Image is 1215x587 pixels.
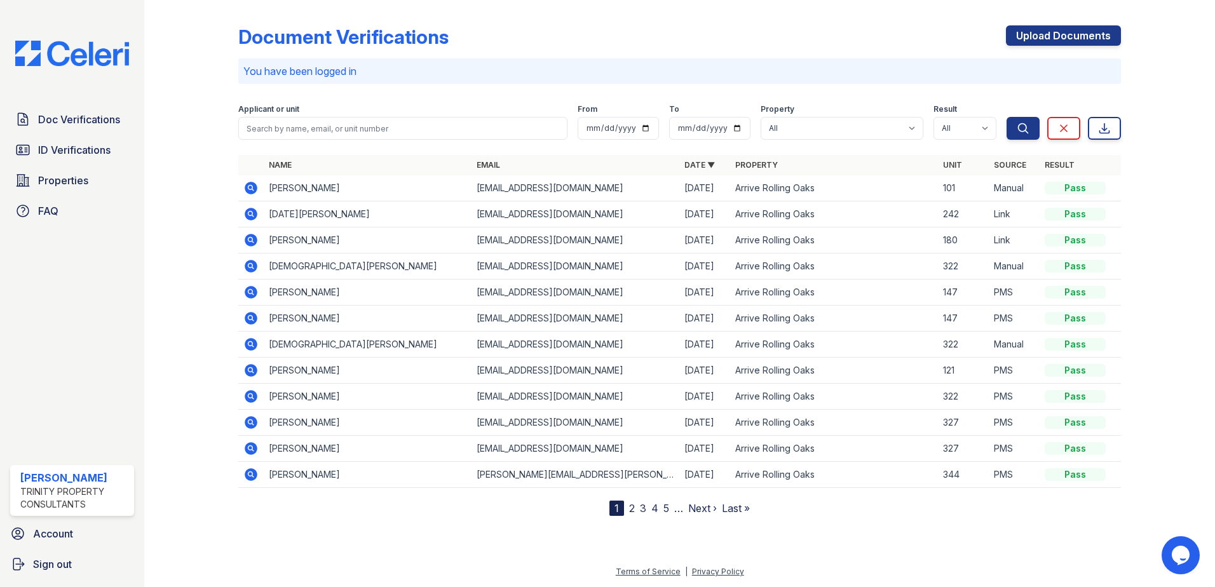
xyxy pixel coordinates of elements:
div: Pass [1045,390,1106,403]
a: 3 [640,502,646,515]
td: Arrive Rolling Oaks [730,201,938,227]
div: Pass [1045,234,1106,246]
a: Terms of Service [616,567,681,576]
a: Next › [688,502,717,515]
a: Sign out [5,551,139,577]
div: Pass [1045,442,1106,455]
td: [EMAIL_ADDRESS][DOMAIN_NAME] [472,410,679,436]
td: Manual [989,253,1040,280]
a: 2 [629,502,635,515]
span: ID Verifications [38,142,111,158]
td: [PERSON_NAME] [264,227,472,253]
td: Arrive Rolling Oaks [730,410,938,436]
iframe: chat widget [1162,536,1202,574]
a: Property [735,160,778,170]
span: … [674,501,683,516]
a: 4 [651,502,658,515]
td: Link [989,201,1040,227]
td: [DEMOGRAPHIC_DATA][PERSON_NAME] [264,253,472,280]
a: Doc Verifications [10,107,134,132]
td: 322 [938,384,989,410]
td: Link [989,227,1040,253]
td: 322 [938,332,989,358]
td: 344 [938,462,989,488]
span: FAQ [38,203,58,219]
a: Upload Documents [1006,25,1121,46]
td: [PERSON_NAME] [264,358,472,384]
a: Source [994,160,1026,170]
td: [DATE] [679,253,730,280]
td: 242 [938,201,989,227]
td: [EMAIL_ADDRESS][DOMAIN_NAME] [472,358,679,384]
td: Arrive Rolling Oaks [730,358,938,384]
td: PMS [989,410,1040,436]
a: Unit [943,160,962,170]
label: Applicant or unit [238,104,299,114]
img: CE_Logo_Blue-a8612792a0a2168367f1c8372b55b34899dd931a85d93a1a3d3e32e68fde9ad4.png [5,41,139,66]
a: Email [477,160,500,170]
td: [DATE] [679,462,730,488]
td: 147 [938,306,989,332]
td: 147 [938,280,989,306]
div: | [685,567,688,576]
td: [PERSON_NAME] [264,462,472,488]
td: Arrive Rolling Oaks [730,175,938,201]
td: [DATE] [679,436,730,462]
td: Arrive Rolling Oaks [730,462,938,488]
td: [PERSON_NAME] [264,410,472,436]
td: Arrive Rolling Oaks [730,436,938,462]
td: 322 [938,253,989,280]
a: Date ▼ [684,160,715,170]
td: Manual [989,175,1040,201]
td: PMS [989,462,1040,488]
td: [EMAIL_ADDRESS][DOMAIN_NAME] [472,175,679,201]
label: From [578,104,597,114]
a: Name [269,160,292,170]
td: [EMAIL_ADDRESS][DOMAIN_NAME] [472,436,679,462]
td: Arrive Rolling Oaks [730,306,938,332]
td: [DATE] [679,358,730,384]
input: Search by name, email, or unit number [238,117,567,140]
a: Account [5,521,139,546]
a: Last » [722,502,750,515]
label: Property [761,104,794,114]
td: [EMAIL_ADDRESS][DOMAIN_NAME] [472,306,679,332]
span: Properties [38,173,88,188]
td: 121 [938,358,989,384]
td: [DATE] [679,384,730,410]
a: Result [1045,160,1075,170]
a: 5 [663,502,669,515]
td: [DATE] [679,201,730,227]
td: 180 [938,227,989,253]
td: [DEMOGRAPHIC_DATA][PERSON_NAME] [264,332,472,358]
span: Doc Verifications [38,112,120,127]
td: [EMAIL_ADDRESS][DOMAIN_NAME] [472,253,679,280]
div: Pass [1045,286,1106,299]
label: To [669,104,679,114]
td: [EMAIL_ADDRESS][DOMAIN_NAME] [472,384,679,410]
div: [PERSON_NAME] [20,470,129,485]
div: Pass [1045,182,1106,194]
td: PMS [989,384,1040,410]
td: 327 [938,436,989,462]
div: 1 [609,501,624,516]
td: PMS [989,358,1040,384]
div: Pass [1045,364,1106,377]
td: PMS [989,436,1040,462]
td: Manual [989,332,1040,358]
td: [DATE] [679,175,730,201]
td: [PERSON_NAME] [264,280,472,306]
div: Document Verifications [238,25,449,48]
div: Pass [1045,416,1106,429]
div: Trinity Property Consultants [20,485,129,511]
td: [EMAIL_ADDRESS][DOMAIN_NAME] [472,201,679,227]
td: [DATE] [679,410,730,436]
a: Privacy Policy [692,567,744,576]
td: [DATE] [679,227,730,253]
td: 327 [938,410,989,436]
p: You have been logged in [243,64,1116,79]
span: Account [33,526,73,541]
td: [DATE] [679,306,730,332]
td: Arrive Rolling Oaks [730,253,938,280]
